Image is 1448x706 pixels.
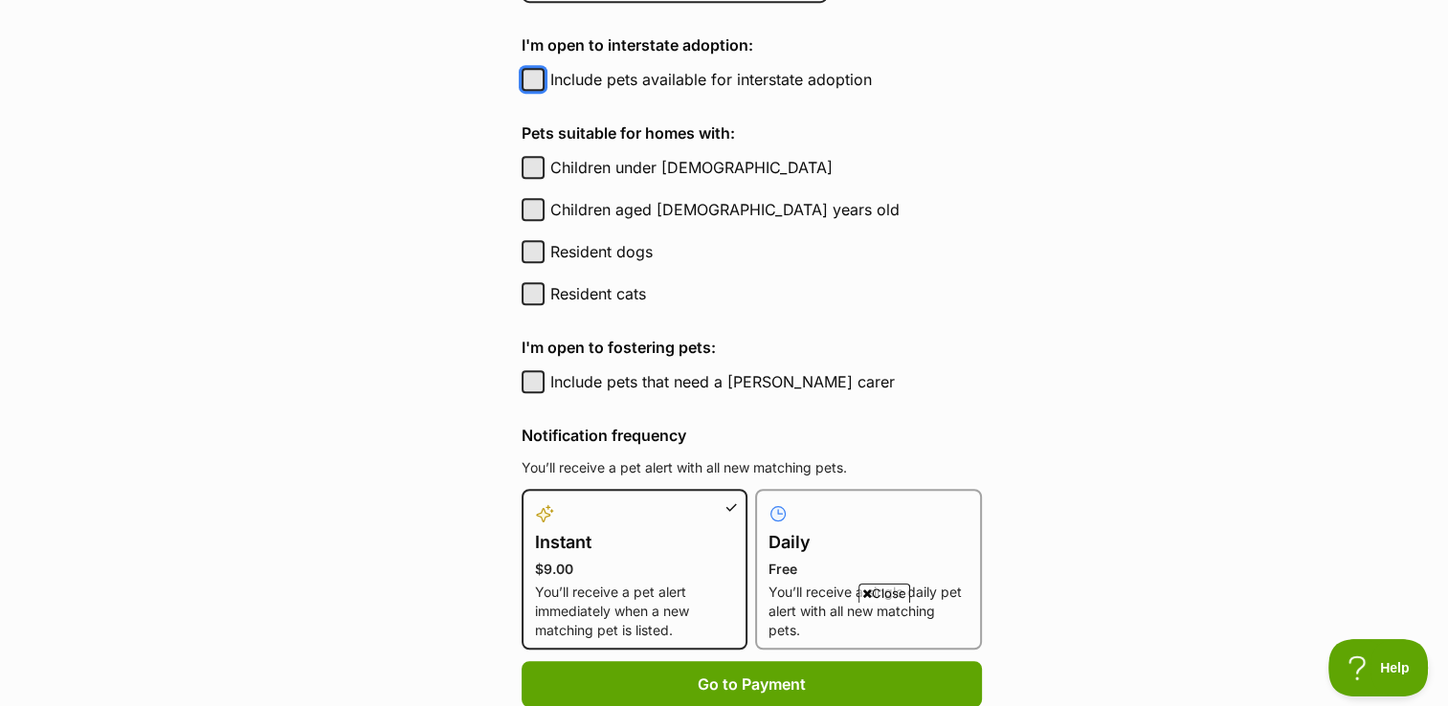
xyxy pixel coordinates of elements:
h4: I'm open to interstate adoption: [522,33,982,56]
iframe: Help Scout Beacon - Open [1328,639,1429,696]
p: You’ll receive a pet alert with all new matching pets. [522,458,982,477]
label: Children aged [DEMOGRAPHIC_DATA] years old [550,198,982,221]
label: Resident cats [550,282,982,305]
label: Resident dogs [550,240,982,263]
p: You’ll receive a pet alert immediately when a new matching pet is listed. [535,583,735,640]
h4: Pets suitable for homes with: [522,121,982,144]
iframe: Advertisement [260,610,1189,696]
p: You’ll receive a single daily pet alert with all new matching pets. [769,583,969,640]
label: Include pets that need a [PERSON_NAME] carer [550,370,982,393]
label: Children under [DEMOGRAPHIC_DATA] [550,156,982,179]
h4: Notification frequency [522,424,982,447]
span: Close [858,584,910,603]
h4: I'm open to fostering pets: [522,336,982,359]
p: $9.00 [535,560,735,579]
p: Free [769,560,969,579]
h4: Instant [535,529,735,556]
label: Include pets available for interstate adoption [550,68,982,91]
h4: Daily [769,529,969,556]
